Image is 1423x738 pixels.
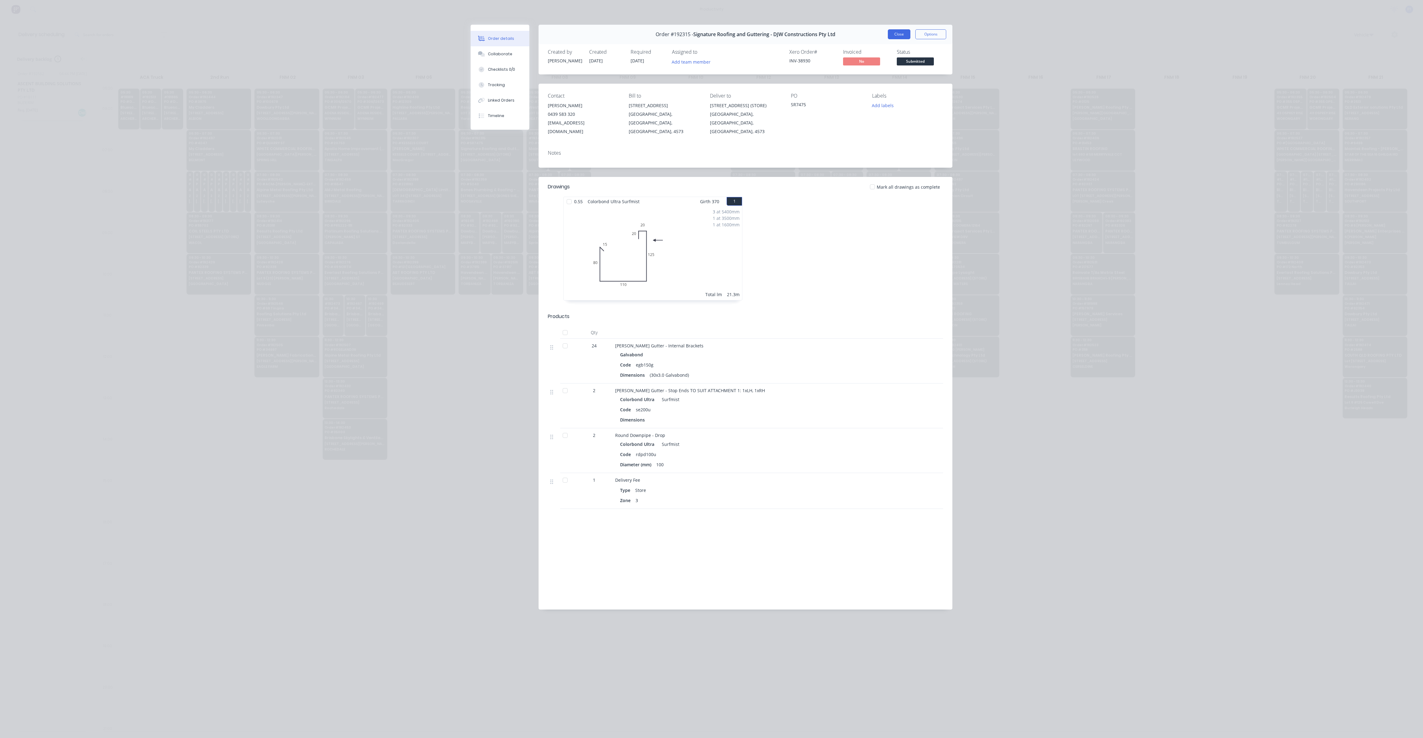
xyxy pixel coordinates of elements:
div: [PERSON_NAME]0439 583 320[EMAIL_ADDRESS][DOMAIN_NAME] [548,101,619,136]
div: INV-38930 [789,57,836,64]
div: Bill to [629,93,700,99]
span: Order #192315 - [656,31,693,37]
button: Collaborate [471,46,529,62]
div: 3 [633,496,640,505]
span: Girth 370 [700,197,719,206]
span: 24 [592,342,597,349]
span: 0.55 [572,197,585,206]
div: Contact [548,93,619,99]
div: Created [589,49,623,55]
div: [PERSON_NAME] [548,101,619,110]
div: Code [620,360,633,369]
button: Checklists 0/0 [471,62,529,77]
div: [GEOGRAPHIC_DATA], [GEOGRAPHIC_DATA], [GEOGRAPHIC_DATA], 4573 [710,110,781,136]
span: Delivery Fee [615,477,640,483]
button: 1 [727,197,742,206]
div: 1 at 3500mm [713,215,740,221]
div: Assigned to [672,49,734,55]
div: Status [897,49,943,55]
div: Drawings [548,183,570,191]
div: Order details [488,36,514,41]
div: 21.3m [727,291,740,298]
div: Code [620,450,633,459]
button: Submitted [897,57,934,67]
span: Signature Roofing and Guttering - DJW Constructions Pty Ltd [693,31,835,37]
div: Surfmist [659,395,679,404]
div: Store [633,486,649,495]
div: Tracking [488,82,505,88]
div: Invoiced [843,49,889,55]
button: Order details [471,31,529,46]
div: se200u [633,405,653,414]
button: Tracking [471,77,529,93]
div: Zone [620,496,633,505]
button: Linked Orders [471,93,529,108]
div: Xero Order # [789,49,836,55]
div: Checklists 0/0 [488,67,515,72]
div: Dimensions [620,371,647,379]
span: Round Downpipe - Drop [615,432,665,438]
div: Created by [548,49,582,55]
div: Notes [548,150,943,156]
div: Products [548,313,569,320]
div: Total lm [705,291,722,298]
div: PO [791,93,862,99]
span: Submitted [897,57,934,65]
div: 1 at 1600mm [713,221,740,228]
span: 1 [593,477,595,483]
div: Diameter (mm) [620,460,654,469]
span: 2 [593,387,595,394]
div: Deliver to [710,93,781,99]
div: 0439 583 320 [548,110,619,119]
div: Timeline [488,113,504,119]
div: 100 [654,460,666,469]
div: [STREET_ADDRESS] [629,101,700,110]
button: Add team member [669,57,714,66]
span: [DATE] [589,58,603,64]
div: Colorbond Ultra [620,440,657,449]
div: Dimensions [620,415,647,424]
div: [EMAIL_ADDRESS][DOMAIN_NAME] [548,119,619,136]
div: [STREET_ADDRESS] (STORE) [710,101,781,110]
span: Mark all drawings as complete [877,184,940,190]
div: rdpd100u [633,450,659,459]
div: [GEOGRAPHIC_DATA], [GEOGRAPHIC_DATA], [GEOGRAPHIC_DATA], 4573 [629,110,700,136]
span: 2 [593,432,595,438]
div: (30x3.0 Galvabond) [647,371,691,379]
button: Timeline [471,108,529,124]
div: Surfmist [659,440,679,449]
button: Add team member [672,57,714,66]
span: [PERSON_NAME] Gutter - Internal Brackets [615,343,703,349]
div: Type [620,486,633,495]
div: 3 at 5400mm [713,208,740,215]
button: Close [888,29,910,39]
div: [STREET_ADDRESS][GEOGRAPHIC_DATA], [GEOGRAPHIC_DATA], [GEOGRAPHIC_DATA], 4573 [629,101,700,136]
div: Code [620,405,633,414]
div: egb150g [633,360,656,369]
div: Collaborate [488,51,512,57]
span: [DATE] [631,58,644,64]
div: SR7475 [791,101,862,110]
span: [PERSON_NAME] Gutter - Stop Ends TO SUIT ATTACHMENT 1: 1xLH, 1xRH [615,388,765,393]
div: Qty [576,326,613,339]
span: Colorbond Ultra Surfmist [585,197,642,206]
div: Required [631,49,665,55]
div: Galvabond [620,350,645,359]
div: Linked Orders [488,98,514,103]
button: Add labels [868,101,897,110]
div: [STREET_ADDRESS] (STORE)[GEOGRAPHIC_DATA], [GEOGRAPHIC_DATA], [GEOGRAPHIC_DATA], 4573 [710,101,781,136]
div: 0158011012520203 at 5400mm1 at 3500mm1 at 1600mmTotal lm21.3m [564,206,742,300]
div: Colorbond Ultra [620,395,657,404]
button: Options [915,29,946,39]
div: [PERSON_NAME] [548,57,582,64]
span: No [843,57,880,65]
div: Labels [872,93,943,99]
